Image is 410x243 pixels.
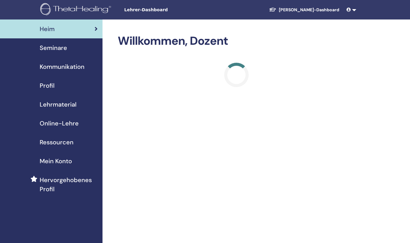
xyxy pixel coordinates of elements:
[40,100,77,109] span: Lehrmaterial
[40,43,67,52] span: Seminare
[124,7,216,13] span: Lehrer-Dashboard
[40,138,74,147] span: Ressourcen
[40,24,55,33] span: Heim
[269,7,276,12] img: graduation-cap-white.svg
[264,4,344,16] a: [PERSON_NAME]-Dashboard
[40,175,98,194] span: Hervorgehobenes Profil
[40,157,72,166] span: Mein Konto
[40,3,113,17] img: logo.png
[40,119,79,128] span: Online-Lehre
[40,81,55,90] span: Profil
[40,62,85,71] span: Kommunikation
[118,34,355,48] h2: Willkommen, Dozent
